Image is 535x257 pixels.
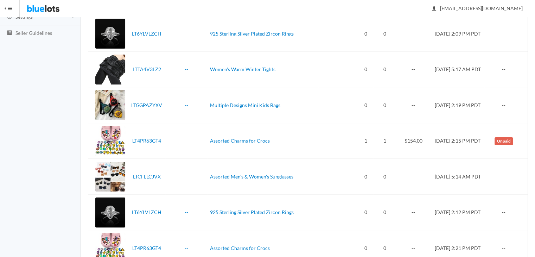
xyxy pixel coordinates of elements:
a: LT4PR63GT4 [132,138,161,144]
td: -- [396,16,431,52]
a: Assorted Charms for Crocs [210,138,270,144]
td: -- [484,159,528,195]
td: -- [396,51,431,87]
td: 0 [373,159,396,195]
td: [DATE] 5:14 AM PDT [431,159,484,195]
a: Assorted Men's & Women's Sunglasses [210,174,293,180]
td: [DATE] 5:17 AM PDT [431,51,484,87]
a: -- [184,66,188,72]
td: [DATE] 2:09 PM PDT [431,16,484,52]
span: Unpaid [495,137,513,145]
td: -- [396,159,431,195]
td: 0 [373,51,396,87]
td: 0 [373,87,396,123]
td: -- [484,51,528,87]
td: 0 [373,194,396,230]
td: 0 [358,51,373,87]
a: LT4PR63GT4 [132,245,161,251]
ion-icon: list box [6,30,13,37]
td: [DATE] 2:12 PM PDT [431,194,484,230]
a: LTCFLLCJVX [133,174,161,180]
td: -- [396,87,431,123]
span: [EMAIL_ADDRESS][DOMAIN_NAME] [432,5,523,11]
a: LTGGPAZYXV [131,102,162,108]
a: -- [184,209,188,215]
td: 0 [358,159,373,195]
a: -- [184,174,188,180]
a: LTTA4V3LZ2 [133,66,161,72]
a: Assorted Charms for Crocs [210,245,270,251]
a: -- [184,138,188,144]
a: 925 Sterling Silver Plated Zircon Rings [210,209,294,215]
td: 1 [358,123,373,159]
td: $154.00 [396,123,431,159]
td: [DATE] 2:15 PM PDT [431,123,484,159]
td: 0 [358,16,373,52]
td: 1 [373,123,396,159]
td: [DATE] 2:19 PM PDT [431,87,484,123]
a: Women's Warm Winter Tights [210,66,275,72]
a: -- [184,31,188,37]
td: 0 [358,87,373,123]
a: Multiple Designs Mini Kids Bags [210,102,280,108]
td: 0 [358,194,373,230]
td: -- [484,87,528,123]
span: Settings [15,14,33,20]
td: -- [484,16,528,52]
td: -- [484,194,528,230]
ion-icon: cog [6,14,13,21]
a: LT6YLVLZCH [132,31,161,37]
td: 0 [373,16,396,52]
a: -- [184,245,188,251]
a: 925 Sterling Silver Plated Zircon Rings [210,31,294,37]
ion-icon: person [431,6,438,12]
a: LT6YLVLZCH [132,209,161,215]
span: Seller Guidelines [15,30,52,36]
a: -- [184,102,188,108]
td: -- [396,194,431,230]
